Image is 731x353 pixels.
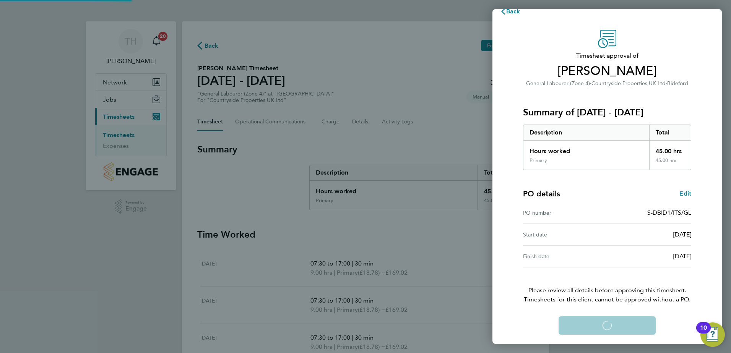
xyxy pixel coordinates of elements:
[647,209,691,216] span: S-DBID1/ITS/GL
[591,80,666,87] span: Countryside Properties UK Ltd
[666,80,667,87] span: ·
[700,328,707,338] div: 10
[526,80,590,87] span: General Labourer (Zone 4)
[523,208,607,217] div: PO number
[530,157,547,164] div: Primary
[514,295,700,304] span: Timesheets for this client cannot be approved without a PO.
[523,63,691,79] span: [PERSON_NAME]
[667,80,688,87] span: Bideford
[607,230,691,239] div: [DATE]
[506,8,520,15] span: Back
[523,141,649,157] div: Hours worked
[700,322,725,347] button: Open Resource Center, 10 new notifications
[649,125,691,140] div: Total
[523,125,649,140] div: Description
[607,252,691,261] div: [DATE]
[492,4,528,19] button: Back
[590,80,591,87] span: ·
[679,189,691,198] a: Edit
[514,267,700,304] p: Please review all details before approving this timesheet.
[523,230,607,239] div: Start date
[523,252,607,261] div: Finish date
[679,190,691,197] span: Edit
[649,141,691,157] div: 45.00 hrs
[649,157,691,170] div: 45.00 hrs
[523,106,691,118] h3: Summary of [DATE] - [DATE]
[523,188,560,199] h4: PO details
[523,125,691,170] div: Summary of 29 Sep - 05 Oct 2025
[523,51,691,60] span: Timesheet approval of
